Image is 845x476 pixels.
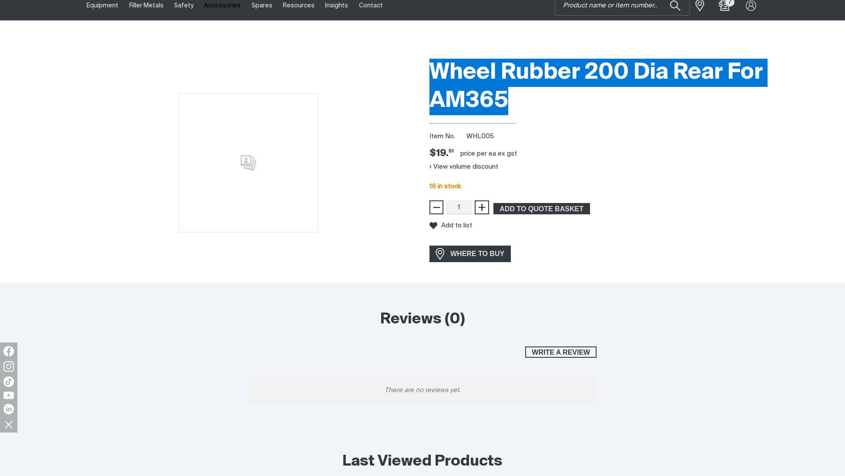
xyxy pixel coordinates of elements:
img: YouTube [3,392,14,399]
span: WHL005 [466,133,494,140]
span: ADD TO QUOTE BASKET [494,203,589,214]
span: Write a review [526,346,596,358]
img: Instagram [3,361,14,372]
div: ex gst [498,150,517,158]
h2: Last Viewed Products [342,452,503,471]
span: $19. [429,147,454,160]
button: Add to list [429,222,472,230]
span: 16 in stock [429,183,461,190]
span: − [433,200,441,215]
span: Item No. [429,132,465,142]
img: Facebook [3,346,14,356]
a: WHERE TO BUY [429,246,511,262]
img: TikTok [3,376,14,387]
button: Add Wheel Rubber 200 Dia Rear For AM365 to the shopping cart [493,203,590,214]
span: Add to list [441,222,472,229]
span: WHERE TO BUY [445,247,510,261]
img: hide socials [1,417,16,432]
h1: Wheel Rubber 200 Dia Rear For AM365 [429,59,764,115]
img: LinkedIn [3,404,14,414]
button: View volume discount [429,160,498,174]
button: Write a review [525,346,597,358]
p: There are no reviews yet. [248,377,597,403]
sup: 51 [449,149,454,153]
span: + [478,200,486,215]
div: Price [429,147,454,160]
h2: Reviews (0) [248,310,597,329]
div: price per EA [460,150,496,158]
img: No image for this product [179,93,318,233]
